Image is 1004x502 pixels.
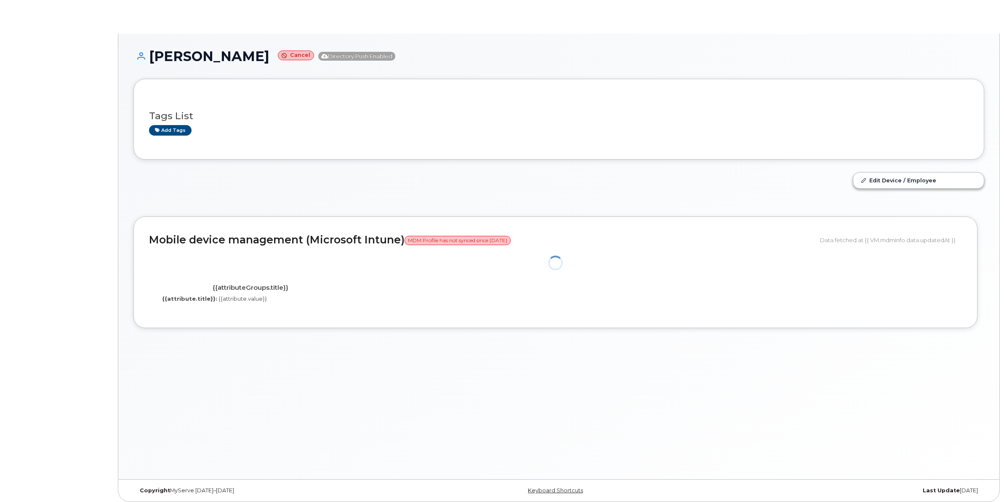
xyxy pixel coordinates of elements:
[162,295,217,303] label: {{attribute.title}}:
[278,51,314,60] small: Cancel
[149,111,969,121] h3: Tags List
[155,284,346,291] h4: {{attributeGroups.title}}
[853,173,984,188] a: Edit Device / Employee
[820,232,962,248] div: Data fetched at {{ VM.mdmInfo.data.updatedAt }}
[218,295,267,302] span: {{attribute.value}}
[923,487,960,494] strong: Last Update
[140,487,170,494] strong: Copyright
[149,234,814,246] h2: Mobile device management (Microsoft Intune)
[318,52,395,61] span: Directory Push Enabled
[149,125,192,136] a: Add tags
[405,236,511,245] span: MDM Profile has not synced since [DATE]
[700,487,984,494] div: [DATE]
[133,487,417,494] div: MyServe [DATE]–[DATE]
[133,49,984,64] h1: [PERSON_NAME]
[528,487,583,494] a: Keyboard Shortcuts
